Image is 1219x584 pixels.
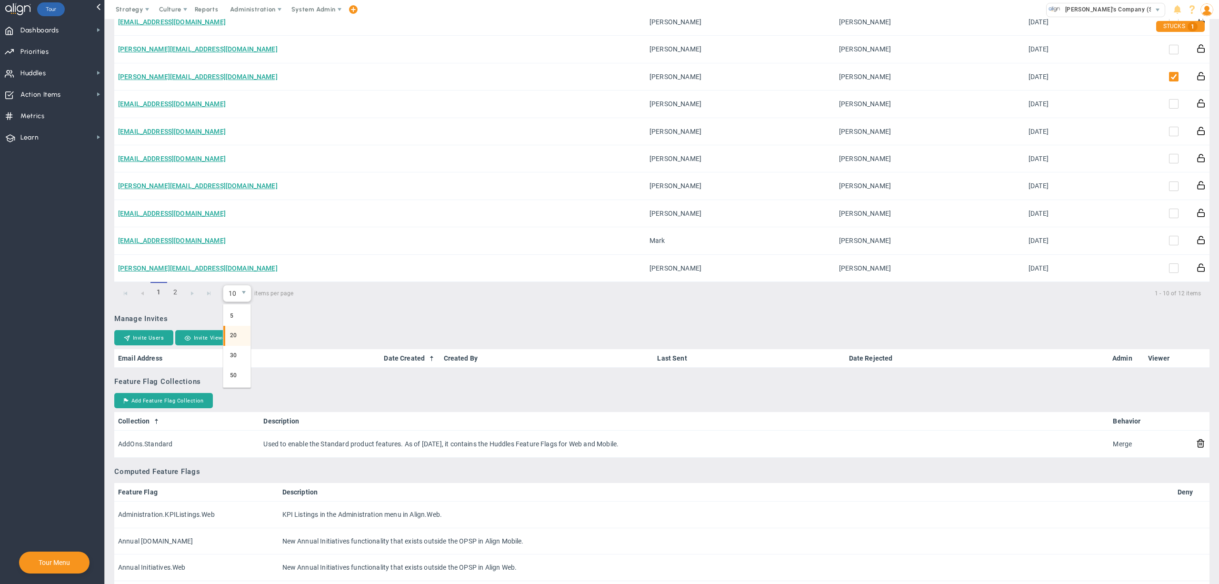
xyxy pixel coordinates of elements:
[223,285,251,302] span: 0
[279,502,1174,528] td: KPI Listings in the Administration menu in Align.Web.
[835,200,1025,227] td: [PERSON_NAME]
[230,6,275,13] span: Administration
[1197,126,1206,136] button: Reset Password
[1197,235,1206,245] button: Reset Password
[1174,483,1209,502] th: Deny
[835,91,1025,118] td: [PERSON_NAME]
[20,106,45,126] span: Metrics
[835,36,1025,63] td: [PERSON_NAME]
[118,155,226,162] a: [EMAIL_ADDRESS][DOMAIN_NAME]
[291,6,336,13] span: System Admin
[835,118,1025,145] td: [PERSON_NAME]
[835,9,1025,36] td: [PERSON_NAME]
[114,502,279,528] td: Administration.KPIListings.Web
[444,354,650,362] a: Created By
[263,417,1105,425] a: Description
[118,237,226,244] a: [EMAIL_ADDRESS][DOMAIN_NAME]
[20,42,49,62] span: Priorities
[849,354,1105,362] a: Date Rejected
[1151,3,1165,17] span: select
[835,63,1025,91] td: [PERSON_NAME]
[237,285,251,302] span: select
[118,354,376,362] a: Email Address
[1060,3,1176,16] span: [PERSON_NAME]'s Company (Sandbox)
[279,554,1174,581] td: New Annual Initiatives functionality that exists outside the OPSP in Align Web.
[384,354,436,362] a: Date Created
[223,285,237,302] span: 10
[1197,98,1206,108] button: Reset Password
[1025,36,1077,63] td: [DATE]
[646,172,835,200] td: [PERSON_NAME]
[20,63,46,83] span: Huddles
[260,431,1109,458] td: Used to enable the Standard product features. As of [DATE], it contains the Huddles Feature Flags...
[1025,227,1077,254] td: [DATE]
[114,314,1209,323] h3: Manage Invites
[1025,9,1077,36] td: [DATE]
[1113,417,1188,425] a: Behavior
[835,255,1025,282] td: [PERSON_NAME]
[20,20,59,40] span: Dashboards
[835,172,1025,200] td: [PERSON_NAME]
[118,210,226,217] a: [EMAIL_ADDRESS][DOMAIN_NAME]
[1025,255,1077,282] td: [DATE]
[223,346,250,366] li: 30
[223,306,250,386] ul: 0
[150,282,167,302] span: 1
[646,118,835,145] td: [PERSON_NAME]
[1025,91,1077,118] td: [DATE]
[223,366,250,386] li: 50
[646,200,835,227] td: [PERSON_NAME]
[305,288,1201,299] span: 1 - 10 of 12 items
[114,554,279,581] td: Annual Initiatives.Web
[167,282,184,302] a: 2
[1197,71,1206,81] button: Reset Password
[279,483,1174,502] th: Description
[114,377,1209,386] h3: Feature Flag Collections
[1156,21,1205,32] div: STUCKS
[223,306,250,326] li: 5
[118,264,278,272] a: [PERSON_NAME][EMAIL_ADDRESS][DOMAIN_NAME]
[1112,354,1140,362] a: Admin
[646,145,835,172] td: [PERSON_NAME]
[20,128,39,148] span: Learn
[1109,431,1192,458] td: Merge
[114,330,173,345] button: Invite Users
[646,91,835,118] td: [PERSON_NAME]
[36,558,73,567] button: Tour Menu
[114,393,213,408] button: Add Feature Flag Collection
[118,182,278,190] a: [PERSON_NAME][EMAIL_ADDRESS][DOMAIN_NAME]
[1025,145,1077,172] td: [DATE]
[1197,180,1206,190] button: Reset Password
[184,285,200,302] a: Go to the next page
[223,285,294,302] span: items per page
[1196,438,1205,448] button: Remove Collection
[646,63,835,91] td: [PERSON_NAME]
[1148,354,1188,362] a: Viewer
[1025,200,1077,227] td: [DATE]
[646,36,835,63] td: [PERSON_NAME]
[1025,172,1077,200] td: [DATE]
[118,18,226,26] a: [EMAIL_ADDRESS][DOMAIN_NAME]
[118,73,278,81] a: [PERSON_NAME][EMAIL_ADDRESS][DOMAIN_NAME]
[114,431,260,458] td: AddOns.Standard
[175,330,240,345] button: Invite Viewers
[118,100,226,108] a: [EMAIL_ADDRESS][DOMAIN_NAME]
[835,227,1025,254] td: [PERSON_NAME]
[114,467,1209,476] h3: Computed Feature Flags
[646,255,835,282] td: [PERSON_NAME]
[657,354,841,362] a: Last Sent
[223,326,250,346] li: 20
[116,6,143,13] span: Strategy
[835,145,1025,172] td: [PERSON_NAME]
[646,9,835,36] td: [PERSON_NAME]
[1197,153,1206,163] button: Reset Password
[1200,3,1213,16] img: 48978.Person.photo
[1025,118,1077,145] td: [DATE]
[118,128,226,135] a: [EMAIL_ADDRESS][DOMAIN_NAME]
[1197,262,1206,272] button: Reset Password
[646,227,835,254] td: Mark
[159,6,181,13] span: Culture
[200,285,217,302] a: Go to the last page
[1188,22,1198,31] span: 1
[1197,208,1206,218] button: Reset Password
